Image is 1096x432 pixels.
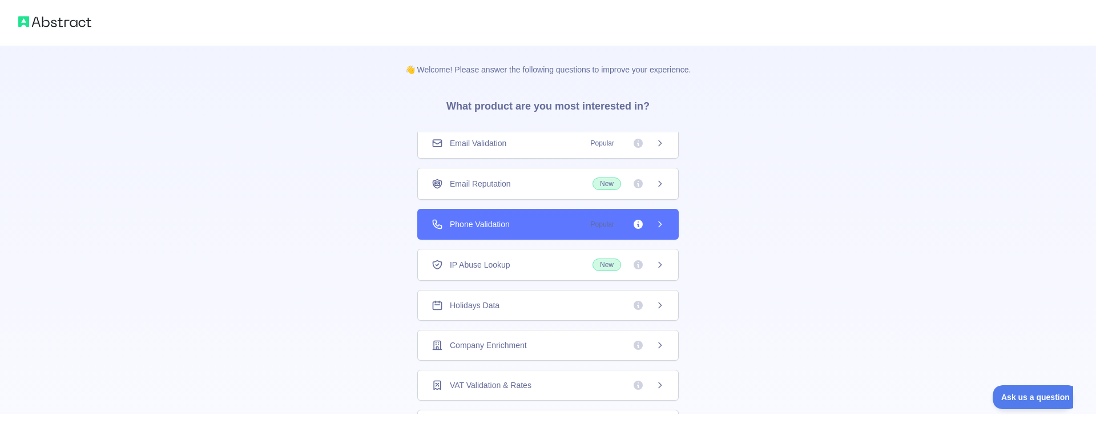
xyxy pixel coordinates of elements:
[387,46,710,75] p: 👋 Welcome! Please answer the following questions to improve your experience.
[428,75,668,132] h3: What product are you most interested in?
[450,259,510,270] span: IP Abuse Lookup
[450,219,510,230] span: Phone Validation
[450,340,527,351] span: Company Enrichment
[450,138,506,149] span: Email Validation
[18,14,91,30] img: Abstract logo
[993,385,1073,409] iframe: Toggle Customer Support
[450,178,511,189] span: Email Reputation
[584,138,621,149] span: Popular
[593,259,621,271] span: New
[593,177,621,190] span: New
[584,219,621,230] span: Popular
[450,300,499,311] span: Holidays Data
[450,379,531,391] span: VAT Validation & Rates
